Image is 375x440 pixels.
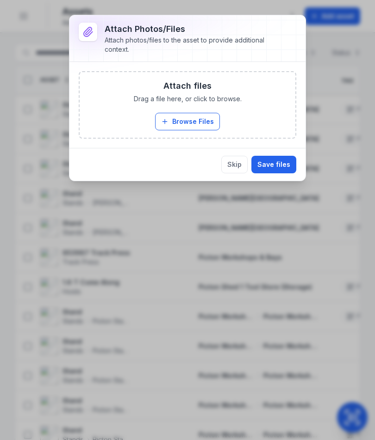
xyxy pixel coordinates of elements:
h3: Attach files [163,79,212,92]
span: Drag a file here, or click to browse. [134,94,242,104]
button: Browse Files [155,113,220,130]
h3: Attach photos/files [105,23,281,36]
button: Save files [251,156,296,173]
div: Attach photos/files to the asset to provide additional context. [105,36,281,54]
button: Skip [221,156,248,173]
